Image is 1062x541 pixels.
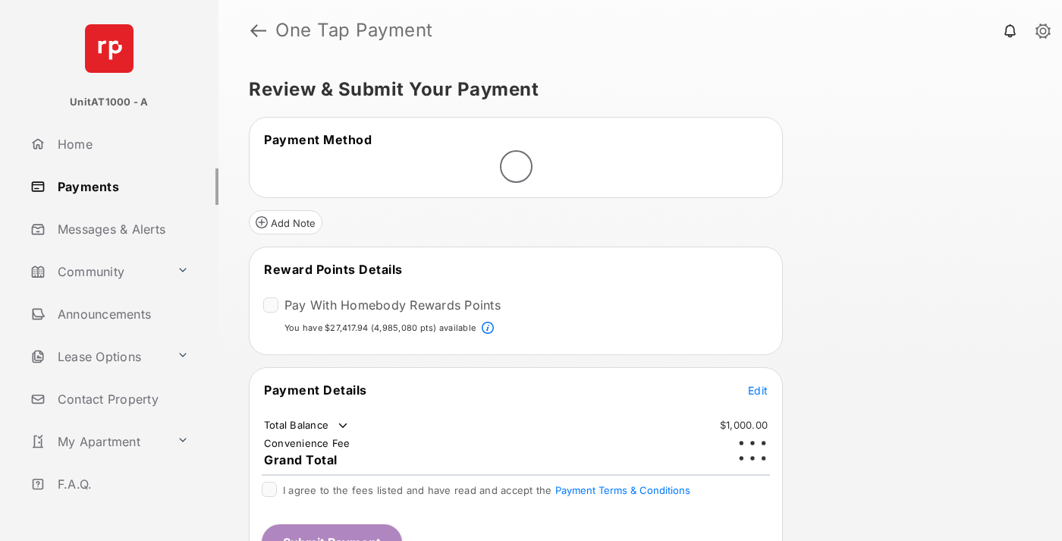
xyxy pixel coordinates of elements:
p: UnitAT1000 - A [70,95,148,110]
span: Grand Total [264,452,338,467]
a: Messages & Alerts [24,211,218,247]
a: Announcements [24,296,218,332]
img: svg+xml;base64,PHN2ZyB4bWxucz0iaHR0cDovL3d3dy53My5vcmcvMjAwMC9zdmciIHdpZHRoPSI2NCIgaGVpZ2h0PSI2NC... [85,24,134,73]
td: Convenience Fee [263,436,351,450]
a: Community [24,253,171,290]
label: Pay With Homebody Rewards Points [284,297,501,313]
a: My Apartment [24,423,171,460]
span: Reward Points Details [264,262,403,277]
button: I agree to the fees listed and have read and accept the [555,484,690,496]
a: Home [24,126,218,162]
button: Edit [748,382,768,398]
span: Payment Details [264,382,367,398]
button: Add Note [249,210,322,234]
td: $1,000.00 [719,418,768,432]
td: Total Balance [263,418,350,433]
span: Payment Method [264,132,372,147]
a: Contact Property [24,381,218,417]
strong: One Tap Payment [275,21,433,39]
a: F.A.Q. [24,466,218,502]
h5: Review & Submit Your Payment [249,80,1020,99]
span: Edit [748,384,768,397]
a: Payments [24,168,218,205]
a: Lease Options [24,338,171,375]
p: You have $27,417.94 (4,985,080 pts) available [284,322,476,335]
span: I agree to the fees listed and have read and accept the [283,484,690,496]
